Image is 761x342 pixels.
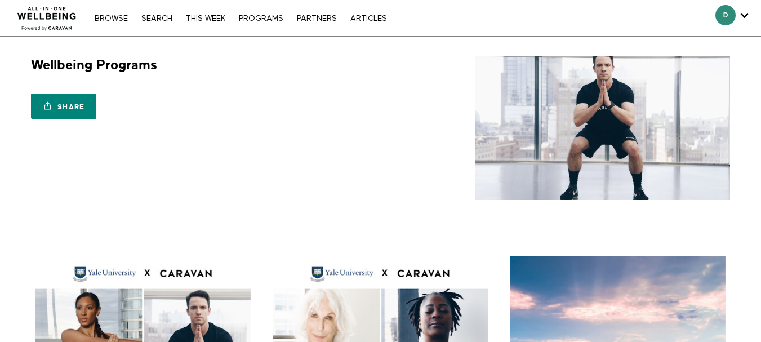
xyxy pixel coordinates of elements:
[136,15,178,23] a: Search
[31,56,157,74] h1: Wellbeing Programs
[89,15,133,23] a: Browse
[475,56,730,200] img: Wellbeing Programs
[345,15,393,23] a: ARTICLES
[89,12,392,24] nav: Primary
[31,94,96,119] a: Share
[291,15,342,23] a: PARTNERS
[233,15,289,23] a: PROGRAMS
[180,15,231,23] a: THIS WEEK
